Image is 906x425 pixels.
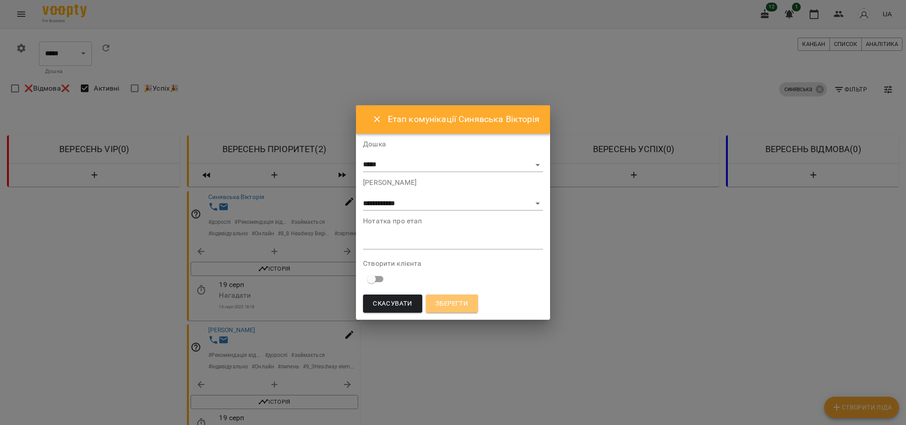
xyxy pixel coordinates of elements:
[367,109,388,130] button: Close
[436,298,468,310] span: Зберегти
[363,218,543,225] label: Нотатка про етап
[363,260,543,267] label: Створити клієнта
[373,298,413,310] span: Скасувати
[426,295,478,313] button: Зберегти
[363,295,422,313] button: Скасувати
[363,141,543,148] label: Дошка
[388,112,539,126] h6: Етап комунікації Синявська Вікторія
[363,179,543,186] label: [PERSON_NAME]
